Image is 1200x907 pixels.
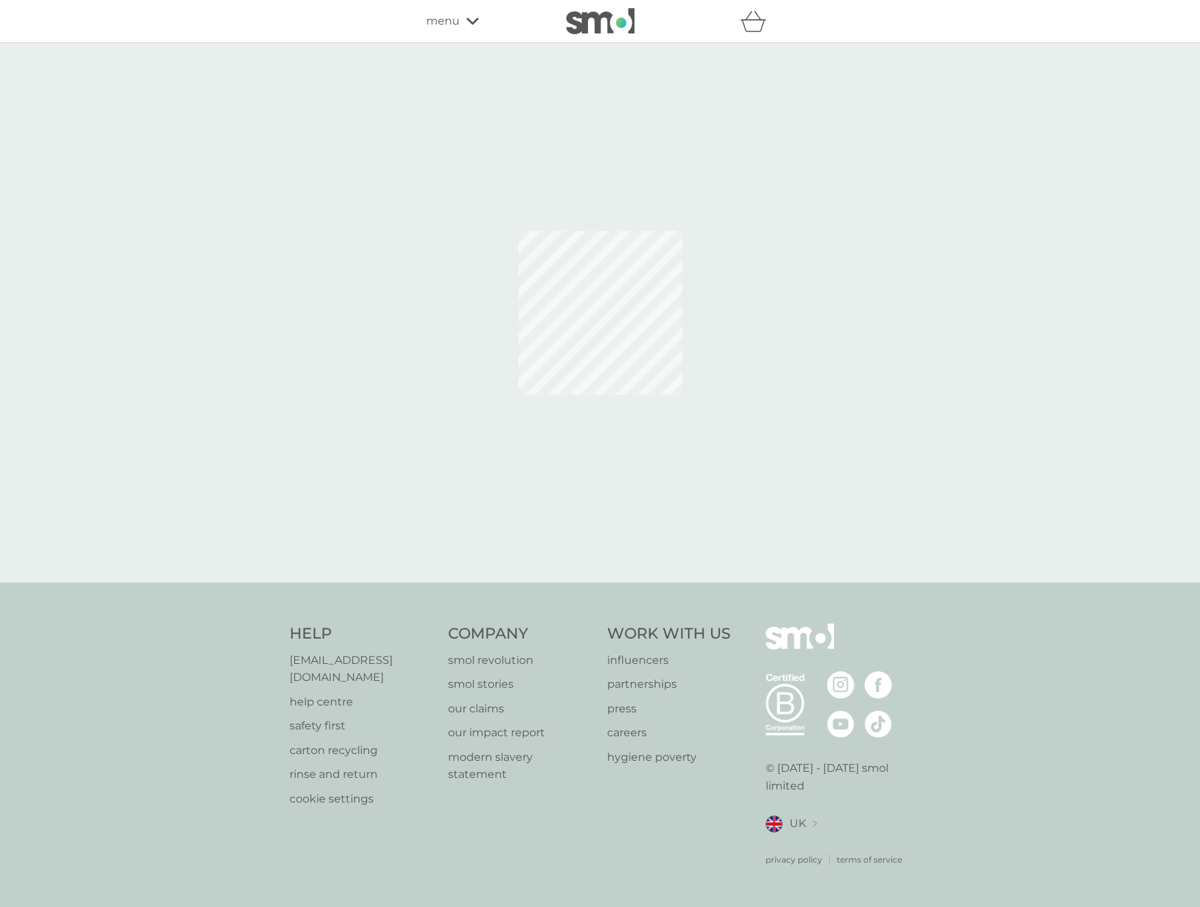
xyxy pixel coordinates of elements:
img: visit the smol Youtube page [827,710,854,738]
a: our impact report [448,724,594,742]
a: terms of service [837,853,902,866]
a: modern slavery statement [448,749,594,783]
img: smol [766,624,834,670]
a: privacy policy [766,853,822,866]
a: rinse and return [290,766,435,783]
img: visit the smol Instagram page [827,671,854,699]
div: basket [740,8,775,35]
a: careers [607,724,731,742]
a: partnerships [607,675,731,693]
a: our claims [448,700,594,718]
h4: Help [290,624,435,645]
img: select a new location [813,820,817,828]
img: smol [566,8,634,34]
a: press [607,700,731,718]
img: visit the smol Facebook page [865,671,892,699]
img: visit the smol Tiktok page [865,710,892,738]
a: hygiene poverty [607,749,731,766]
h4: Work With Us [607,624,731,645]
a: carton recycling [290,742,435,759]
h4: Company [448,624,594,645]
img: UK flag [766,815,783,833]
a: smol revolution [448,652,594,669]
a: smol stories [448,675,594,693]
a: cookie settings [290,790,435,808]
a: safety first [290,717,435,735]
span: UK [790,815,806,833]
a: help centre [290,693,435,711]
p: © [DATE] - [DATE] smol limited [766,759,911,794]
span: menu [426,12,460,30]
a: influencers [607,652,731,669]
a: [EMAIL_ADDRESS][DOMAIN_NAME] [290,652,435,686]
